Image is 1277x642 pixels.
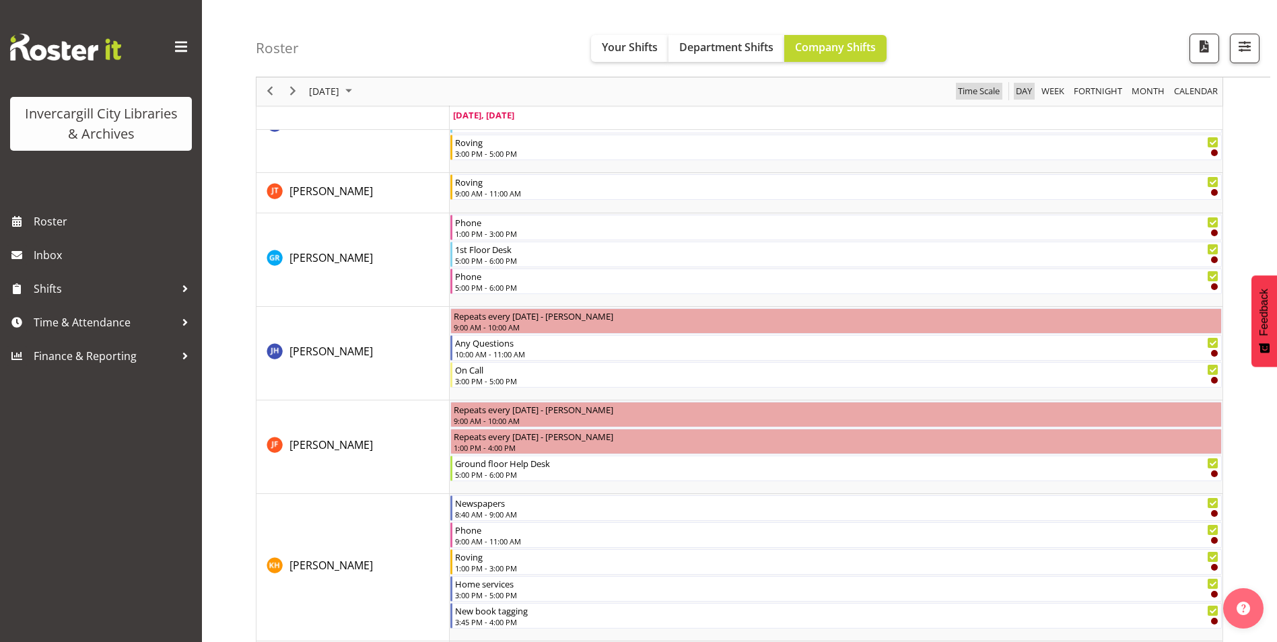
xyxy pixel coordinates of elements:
[455,242,1218,256] div: 1st Floor Desk
[289,250,373,266] a: [PERSON_NAME]
[256,213,450,307] td: Grace Roscoe-Squires resource
[289,184,373,199] span: [PERSON_NAME]
[450,429,1222,454] div: Joanne Forbes"s event - Repeats every tuesday - Joanne Forbes Begin From Tuesday, October 7, 2025...
[261,83,279,100] button: Previous
[454,442,1218,453] div: 1:00 PM - 4:00 PM
[455,336,1218,349] div: Any Questions
[450,495,1222,521] div: Kaela Harley"s event - Newspapers Begin From Tuesday, October 7, 2025 at 8:40:00 AM GMT+13:00 End...
[454,322,1218,332] div: 9:00 AM - 10:00 AM
[455,563,1218,573] div: 1:00 PM - 3:00 PM
[455,590,1218,600] div: 3:00 PM - 5:00 PM
[957,83,1001,100] span: Time Scale
[450,242,1222,267] div: Grace Roscoe-Squires"s event - 1st Floor Desk Begin From Tuesday, October 7, 2025 at 5:00:00 PM G...
[256,307,450,400] td: Jillian Hunter resource
[34,312,175,332] span: Time & Attendance
[455,509,1218,520] div: 8:40 AM - 9:00 AM
[450,215,1222,240] div: Grace Roscoe-Squires"s event - Phone Begin From Tuesday, October 7, 2025 at 1:00:00 PM GMT+13:00 ...
[455,616,1218,627] div: 3:45 PM - 4:00 PM
[284,83,302,100] button: Next
[1014,83,1033,100] span: Day
[453,109,514,121] span: [DATE], [DATE]
[455,188,1218,199] div: 9:00 AM - 11:00 AM
[455,148,1218,159] div: 3:00 PM - 5:00 PM
[289,343,373,359] a: [PERSON_NAME]
[455,269,1218,283] div: Phone
[1130,83,1167,100] button: Timeline Month
[450,549,1222,575] div: Kaela Harley"s event - Roving Begin From Tuesday, October 7, 2025 at 1:00:00 PM GMT+13:00 Ends At...
[256,173,450,213] td: Glen Tomlinson resource
[24,104,178,144] div: Invercargill City Libraries & Archives
[289,437,373,453] a: [PERSON_NAME]
[454,429,1218,443] div: Repeats every [DATE] - [PERSON_NAME]
[450,269,1222,294] div: Grace Roscoe-Squires"s event - Phone Begin From Tuesday, October 7, 2025 at 5:00:00 PM GMT+13:00 ...
[668,35,784,62] button: Department Shifts
[784,35,887,62] button: Company Shifts
[289,558,373,573] span: [PERSON_NAME]
[1130,83,1166,100] span: Month
[1072,83,1125,100] button: Fortnight
[450,335,1222,361] div: Jillian Hunter"s event - Any Questions Begin From Tuesday, October 7, 2025 at 10:00:00 AM GMT+13:...
[308,83,341,100] span: [DATE]
[455,550,1218,563] div: Roving
[1040,83,1066,100] span: Week
[34,346,175,366] span: Finance & Reporting
[1251,275,1277,367] button: Feedback - Show survey
[455,349,1218,359] div: 10:00 AM - 11:00 AM
[455,135,1218,149] div: Roving
[455,577,1218,590] div: Home services
[256,494,450,641] td: Kaela Harley resource
[455,228,1218,239] div: 1:00 PM - 3:00 PM
[455,376,1218,386] div: 3:00 PM - 5:00 PM
[956,83,1002,100] button: Time Scale
[450,308,1222,334] div: Jillian Hunter"s event - Repeats every tuesday - Jillian Hunter Begin From Tuesday, October 7, 20...
[455,604,1218,617] div: New book tagging
[258,77,281,106] div: previous period
[289,183,373,199] a: [PERSON_NAME]
[34,245,195,265] span: Inbox
[679,40,773,55] span: Department Shifts
[455,523,1218,536] div: Phone
[1039,83,1067,100] button: Timeline Week
[450,522,1222,548] div: Kaela Harley"s event - Phone Begin From Tuesday, October 7, 2025 at 9:00:00 AM GMT+13:00 Ends At ...
[289,437,373,452] span: [PERSON_NAME]
[307,83,358,100] button: October 2025
[591,35,668,62] button: Your Shifts
[1258,289,1270,336] span: Feedback
[34,279,175,299] span: Shifts
[289,557,373,573] a: [PERSON_NAME]
[455,215,1218,229] div: Phone
[1230,34,1259,63] button: Filter Shifts
[454,415,1218,426] div: 9:00 AM - 10:00 AM
[795,40,876,55] span: Company Shifts
[455,536,1218,546] div: 9:00 AM - 11:00 AM
[450,576,1222,602] div: Kaela Harley"s event - Home services Begin From Tuesday, October 7, 2025 at 3:00:00 PM GMT+13:00 ...
[455,282,1218,293] div: 5:00 PM - 6:00 PM
[1237,602,1250,615] img: help-xxl-2.png
[289,250,373,265] span: [PERSON_NAME]
[450,362,1222,388] div: Jillian Hunter"s event - On Call Begin From Tuesday, October 7, 2025 at 3:00:00 PM GMT+13:00 Ends...
[1189,34,1219,63] button: Download a PDF of the roster for the current day
[10,34,121,61] img: Rosterit website logo
[1173,83,1219,100] span: calendar
[450,174,1222,200] div: Glen Tomlinson"s event - Roving Begin From Tuesday, October 7, 2025 at 9:00:00 AM GMT+13:00 Ends ...
[454,402,1218,416] div: Repeats every [DATE] - [PERSON_NAME]
[450,456,1222,481] div: Joanne Forbes"s event - Ground floor Help Desk Begin From Tuesday, October 7, 2025 at 5:00:00 PM ...
[455,456,1218,470] div: Ground floor Help Desk
[289,344,373,359] span: [PERSON_NAME]
[455,496,1218,509] div: Newspapers
[602,40,658,55] span: Your Shifts
[281,77,304,106] div: next period
[34,211,195,231] span: Roster
[1072,83,1124,100] span: Fortnight
[450,135,1222,160] div: Gabriel McKay Smith"s event - Roving Begin From Tuesday, October 7, 2025 at 3:00:00 PM GMT+13:00 ...
[455,175,1218,188] div: Roving
[450,603,1222,629] div: Kaela Harley"s event - New book tagging Begin From Tuesday, October 7, 2025 at 3:45:00 PM GMT+13:...
[450,402,1222,427] div: Joanne Forbes"s event - Repeats every tuesday - Joanne Forbes Begin From Tuesday, October 7, 2025...
[1014,83,1035,100] button: Timeline Day
[256,400,450,494] td: Joanne Forbes resource
[256,40,299,56] h4: Roster
[304,77,360,106] div: October 7, 2025
[455,255,1218,266] div: 5:00 PM - 6:00 PM
[455,469,1218,480] div: 5:00 PM - 6:00 PM
[454,309,1218,322] div: Repeats every [DATE] - [PERSON_NAME]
